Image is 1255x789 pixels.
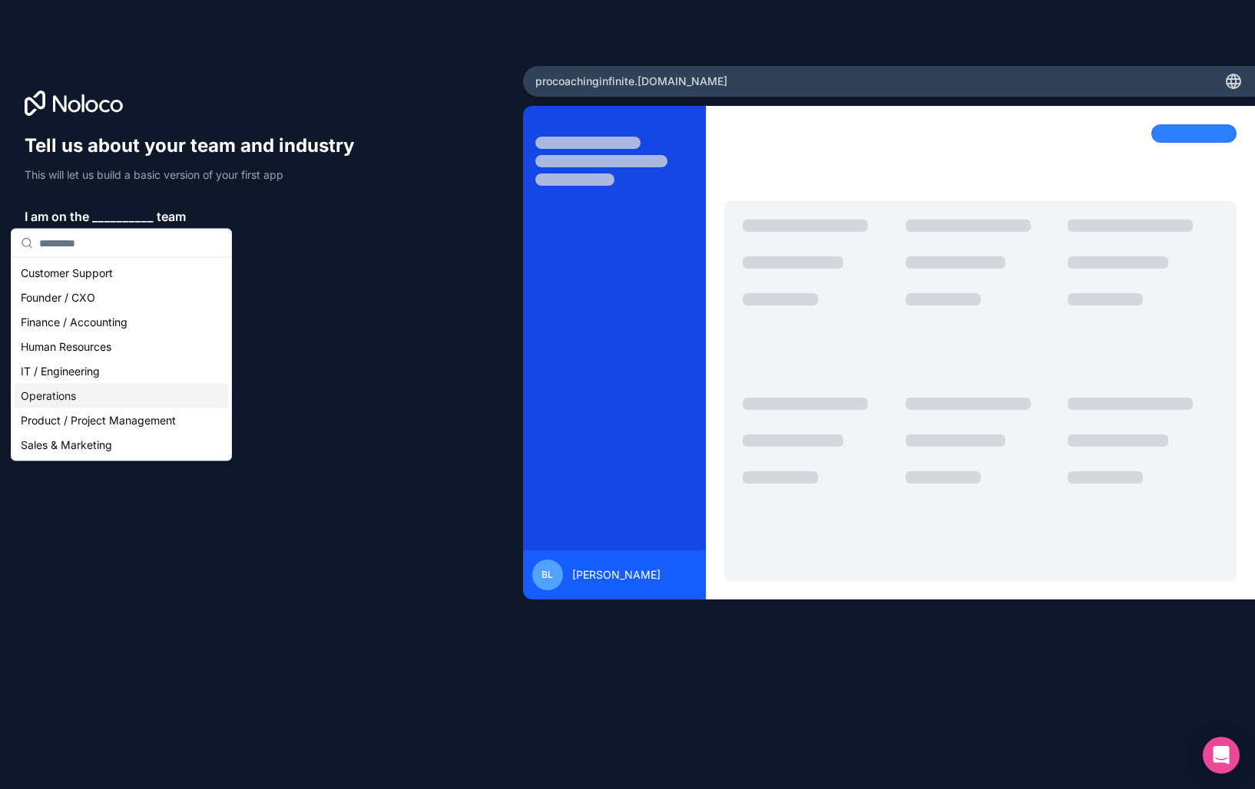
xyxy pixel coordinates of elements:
div: IT / Engineering [15,359,228,384]
div: Open Intercom Messenger [1203,737,1240,774]
p: This will let us build a basic version of your first app [25,167,369,183]
div: Suggestions [12,258,231,461]
span: I am on the [25,207,89,226]
div: Human Resources [15,335,228,359]
h1: Tell us about your team and industry [25,134,369,158]
div: Operations [15,384,228,408]
span: BL [541,569,553,581]
div: Customer Support [15,261,228,286]
div: Product / Project Management [15,408,228,433]
span: team [157,207,186,226]
div: Finance / Accounting [15,310,228,335]
span: __________ [92,207,154,226]
span: procoachinginfinite .[DOMAIN_NAME] [535,74,727,89]
span: [PERSON_NAME] [572,567,661,583]
div: Founder / CXO [15,286,228,310]
div: Sales & Marketing [15,433,228,457]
